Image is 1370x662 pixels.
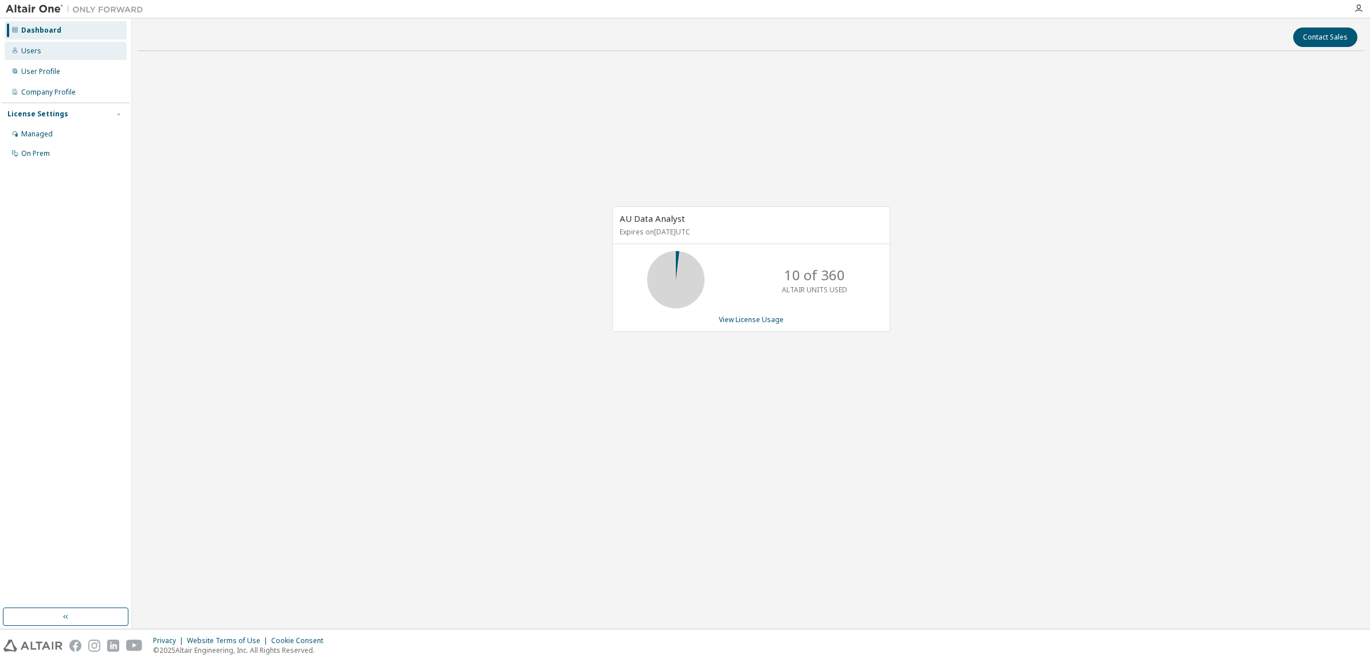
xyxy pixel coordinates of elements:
div: Privacy [153,636,187,645]
div: Dashboard [21,26,61,35]
div: Website Terms of Use [187,636,271,645]
button: Contact Sales [1293,28,1357,47]
div: Company Profile [21,88,76,97]
p: ALTAIR UNITS USED [782,285,847,295]
span: AU Data Analyst [620,213,685,224]
div: Managed [21,130,53,139]
img: instagram.svg [88,640,100,652]
img: youtube.svg [126,640,143,652]
img: altair_logo.svg [3,640,62,652]
p: Expires on [DATE] UTC [620,227,880,237]
div: License Settings [7,109,68,119]
p: 10 of 360 [784,265,845,285]
img: facebook.svg [69,640,81,652]
a: View License Usage [719,315,784,324]
img: linkedin.svg [107,640,119,652]
img: Altair One [6,3,149,15]
div: Cookie Consent [271,636,330,645]
p: © 2025 Altair Engineering, Inc. All Rights Reserved. [153,645,330,655]
div: On Prem [21,149,50,158]
div: Users [21,46,41,56]
div: User Profile [21,67,60,76]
